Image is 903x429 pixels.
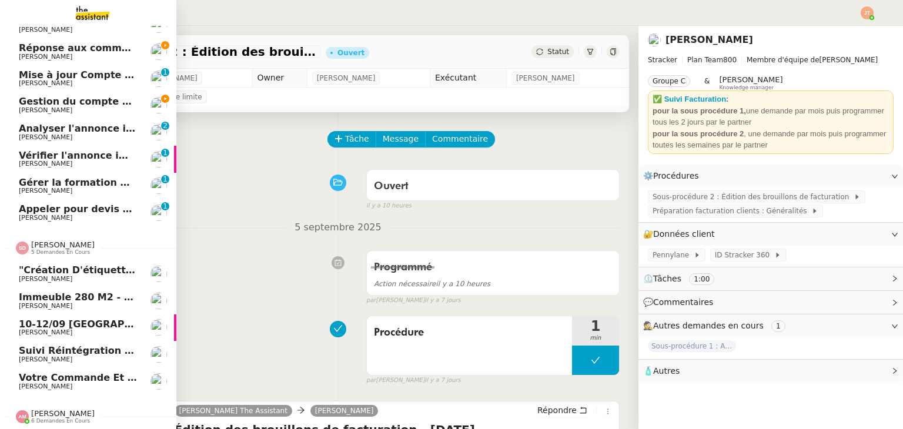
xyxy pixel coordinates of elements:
[719,75,782,84] span: [PERSON_NAME]
[653,191,854,203] span: Sous-procédure 2 : Édition des brouillons de facturation
[19,214,72,222] span: [PERSON_NAME]
[643,297,718,307] span: 💬
[638,314,903,337] div: 🕵️Autres demandes en cours 1
[653,249,694,261] span: Pennylane
[653,129,744,138] strong: pour la sous procédure 2
[653,128,889,151] div: , une demande par mois puis programmer toutes les semaines par le partner
[638,223,903,246] div: 🔐Données client
[572,333,619,343] span: min
[337,49,364,56] div: Ouvert
[653,274,681,283] span: Tâches
[31,409,95,418] span: [PERSON_NAME]
[665,34,753,45] a: [PERSON_NAME]
[19,133,72,141] span: [PERSON_NAME]
[19,26,72,33] span: [PERSON_NAME]
[19,302,72,310] span: [PERSON_NAME]
[643,274,724,283] span: ⏲️
[648,56,677,64] span: Stracker
[19,383,72,390] span: [PERSON_NAME]
[150,177,167,194] img: users%2F3XW7N0tEcIOoc8sxKxWqDcFn91D2%2Favatar%2F5653ca14-9fea-463f-a381-ec4f4d723a3b
[19,345,407,356] span: Suivi réintégration – Médecine du travail (PST35) + paiements effectués
[345,132,369,146] span: Tâche
[547,48,569,56] span: Statut
[425,376,461,386] span: il y a 7 jours
[19,329,72,336] span: [PERSON_NAME]
[643,321,790,330] span: 🕵️
[163,175,168,186] p: 1
[19,53,72,61] span: [PERSON_NAME]
[31,240,95,249] span: [PERSON_NAME]
[16,410,29,423] img: svg
[161,175,169,183] nz-badge-sup: 1
[366,201,412,211] span: il y a 10 heures
[861,6,874,19] img: svg
[689,273,714,285] nz-tag: 1:00
[771,320,785,332] nz-tag: 1
[572,319,619,333] span: 1
[643,169,704,183] span: ⚙️
[317,72,376,84] span: [PERSON_NAME]
[648,340,736,352] span: Sous-procédure 1 : Actualisation du fichier de suivi - septembre 2025
[383,132,419,146] span: Message
[537,404,577,416] span: Répondre
[16,242,29,254] img: svg
[425,131,495,148] button: Commentaire
[638,360,903,383] div: 🧴Autres
[653,93,889,105] div: ✅
[723,56,737,64] span: 800
[376,131,426,148] button: Message
[19,319,299,330] span: 10-12/09 [GEOGRAPHIC_DATA] - [GEOGRAPHIC_DATA]
[150,373,167,390] img: users%2FpftfpH3HWzRMeZpe6E7kXDgO5SJ3%2Favatar%2Fa3cc7090-f8ed-4df9-82e0-3c63ac65f9dd
[715,249,774,261] span: ID Stracker 360
[150,97,167,113] img: users%2F37wbV9IbQuXMU0UH0ngzBXzaEe12%2Favatar%2Fcba66ece-c48a-48c8-9897-a2adc1834457
[19,79,72,87] span: [PERSON_NAME]
[31,249,90,256] span: 5 demandes en cours
[19,42,272,53] span: Réponse aux commentaires avec [URL] - [DATE]
[653,171,699,180] span: Procédures
[366,376,461,386] small: [PERSON_NAME]
[161,68,169,76] nz-badge-sup: 1
[19,106,72,114] span: [PERSON_NAME]
[310,405,379,416] a: [PERSON_NAME]
[19,291,337,303] span: Immeuble 280 m2 - [GEOGRAPHIC_DATA] 13100 - 1 349 000€
[653,105,889,128] div: une demande par mois puis programmer tous les 2 jours par le partner
[425,296,461,306] span: il y a 7 jours
[648,54,894,66] span: [PERSON_NAME]
[163,122,168,132] p: 2
[31,418,90,424] span: 6 demandes en cours
[374,324,565,341] span: Procédure
[163,202,168,213] p: 1
[19,264,474,276] span: "Création d'étiquettes Smart green Execution (réponses)" a été modifié récemment.
[664,95,726,103] strong: Suivi Facturation
[653,229,715,239] span: Données client
[638,165,903,187] div: ⚙️Procédures
[719,85,774,91] span: Knowledge manager
[150,124,167,140] img: users%2FSADz3OCgrFNaBc1p3ogUv5k479k1%2Favatar%2Fccbff511-0434-4584-b662-693e5a00b7b7
[161,122,169,130] nz-badge-sup: 2
[374,181,409,192] span: Ouvert
[516,72,575,84] span: [PERSON_NAME]
[653,366,680,376] span: Autres
[161,149,169,157] nz-badge-sup: 1
[19,203,249,214] span: Appeler pour devis mutuelle et prévoyance
[374,280,436,288] span: Action nécessaire
[19,123,186,134] span: Analyser l'annonce immobilière
[19,177,150,188] span: Gérer la formation OPCO
[161,202,169,210] nz-badge-sup: 1
[150,266,167,282] img: users%2FCpOvfnS35gVlFluOr45fH1Vsc9n2%2Favatar%2F1517393979221.jpeg
[747,56,820,64] span: Membre d'équipe de
[175,405,292,416] a: [PERSON_NAME] The Assistant
[687,56,723,64] span: Plan Team
[19,96,466,107] span: Gestion du compte LinkedIn de [PERSON_NAME] (post + gestion messages) - [DATE]
[643,366,680,376] span: 🧴
[327,131,376,148] button: Tâche
[19,69,286,81] span: Mise à jour Compte Freezbee - 12 septembre 2025
[653,321,764,330] span: Autres demandes en cours
[432,132,488,146] span: Commentaire
[366,376,376,386] span: par
[653,106,746,115] strong: pour la sous procédure 1,
[719,75,782,91] app-user-label: Knowledge manager
[19,160,72,167] span: [PERSON_NAME]
[374,262,432,273] span: Programmé
[19,356,72,363] span: [PERSON_NAME]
